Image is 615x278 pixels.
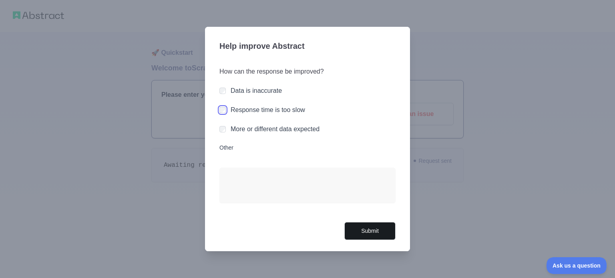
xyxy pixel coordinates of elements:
h3: How can the response be improved? [219,67,396,76]
label: Data is inaccurate [231,87,282,94]
button: Submit [344,222,396,240]
label: More or different data expected [231,126,320,132]
label: Response time is too slow [231,106,305,113]
iframe: Toggle Customer Support [547,257,607,274]
label: Other [219,144,396,152]
h3: Help improve Abstract [219,36,396,57]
